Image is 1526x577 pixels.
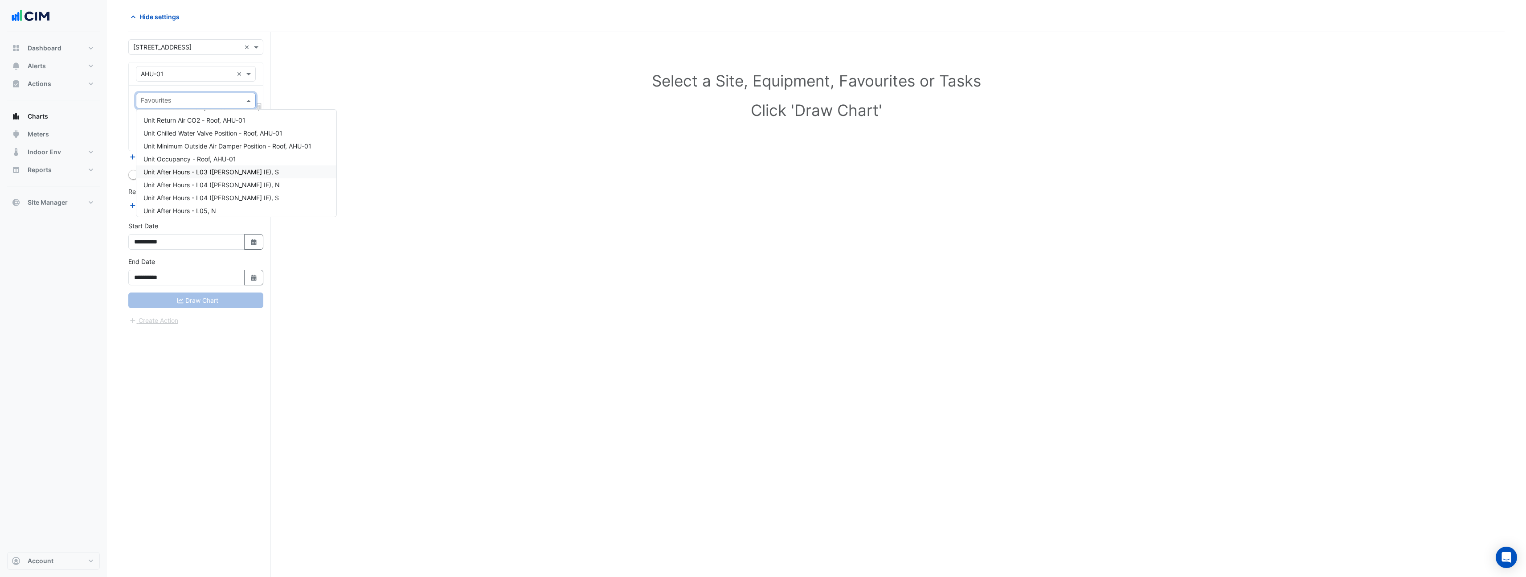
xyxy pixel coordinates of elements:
[143,129,282,137] span: Unit Chilled Water Valve Position - Roof, AHU-01
[28,198,68,207] span: Site Manager
[143,181,280,189] span: Unit After Hours - L04 (NABERS IE), N
[143,168,279,176] span: Unit After Hours - L03 (NABERS IE), S
[139,95,171,107] div: Favourites
[143,142,311,150] span: Unit Minimum Outside Air Damper Position - Roof, AHU-01
[128,257,155,266] label: End Date
[12,44,20,53] app-icon: Dashboard
[244,42,252,52] span: Clear
[28,44,61,53] span: Dashboard
[7,552,100,570] button: Account
[143,155,236,163] span: Unit Occupancy - Roof, AHU-01
[12,148,20,157] app-icon: Indoor Env
[7,125,100,143] button: Meters
[28,62,46,70] span: Alerts
[143,194,279,202] span: Unit After Hours - L04 (NABERS IE), S
[12,165,20,174] app-icon: Reports
[12,198,20,207] app-icon: Site Manager
[7,107,100,125] button: Charts
[128,200,195,210] button: Add Reference Line
[148,101,1485,120] h1: Click 'Draw Chart'
[28,148,61,157] span: Indoor Env
[28,112,48,121] span: Charts
[7,39,100,57] button: Dashboard
[255,102,263,110] span: Choose Function
[28,556,53,565] span: Account
[143,116,245,124] span: Unit Return Air CO2 - Roof, AHU-01
[237,69,244,78] span: Clear
[28,130,49,139] span: Meters
[7,194,100,211] button: Site Manager
[12,62,20,70] app-icon: Alerts
[7,161,100,179] button: Reports
[11,7,51,25] img: Company Logo
[7,143,100,161] button: Indoor Env
[139,12,180,21] span: Hide settings
[128,152,182,162] button: Add Equipment
[1496,547,1517,568] div: Open Intercom Messenger
[148,71,1485,90] h1: Select a Site, Equipment, Favourites or Tasks
[12,112,20,121] app-icon: Charts
[128,316,179,324] app-escalated-ticket-create-button: Please correct errors first
[7,57,100,75] button: Alerts
[12,79,20,88] app-icon: Actions
[28,79,51,88] span: Actions
[128,221,158,231] label: Start Date
[250,274,258,281] fa-icon: Select Date
[128,187,175,196] label: Reference Lines
[136,109,337,217] ng-dropdown-panel: Options list
[28,165,52,174] span: Reports
[7,75,100,93] button: Actions
[12,130,20,139] app-icon: Meters
[143,207,216,214] span: Unit After Hours - L05, N
[250,238,258,246] fa-icon: Select Date
[128,9,185,25] button: Hide settings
